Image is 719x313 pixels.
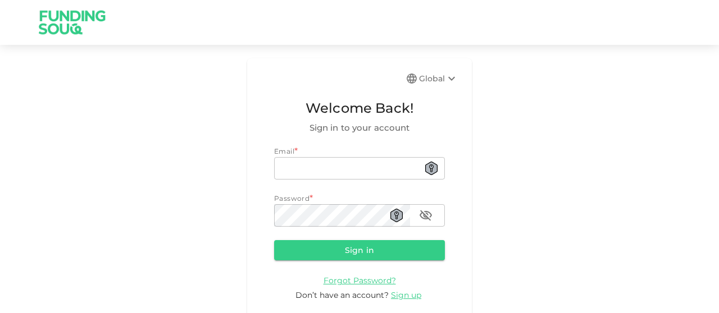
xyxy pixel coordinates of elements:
[274,157,445,179] input: email
[391,290,421,300] span: Sign up
[274,240,445,260] button: Sign in
[324,275,396,286] a: Forgot Password?
[274,204,410,227] input: password
[419,72,458,85] div: Global
[274,194,310,202] span: Password
[324,275,396,286] span: Forgot Password?
[274,121,445,135] span: Sign in to your account
[295,290,389,300] span: Don’t have an account?
[274,147,294,155] span: Email
[274,98,445,119] span: Welcome Back!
